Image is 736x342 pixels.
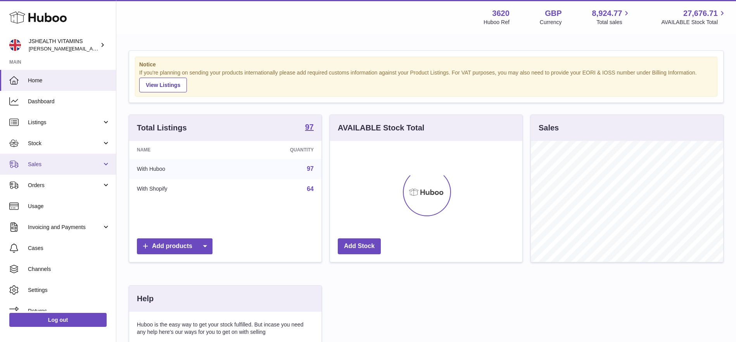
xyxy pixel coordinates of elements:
[592,8,631,26] a: 8,924.77 Total sales
[139,78,187,92] a: View Listings
[28,140,102,147] span: Stock
[28,182,102,189] span: Orders
[28,307,110,315] span: Returns
[596,19,631,26] span: Total sales
[129,141,233,159] th: Name
[29,45,155,52] span: [PERSON_NAME][EMAIL_ADDRESS][DOMAIN_NAME]
[661,19,727,26] span: AVAILABLE Stock Total
[545,8,562,19] strong: GBP
[540,19,562,26] div: Currency
[307,165,314,172] a: 97
[137,123,187,133] h3: Total Listings
[28,77,110,84] span: Home
[28,245,110,252] span: Cases
[137,321,314,336] p: Huboo is the easy way to get your stock fulfilled. But incase you need any help here's our ways f...
[129,159,233,179] td: With Huboo
[484,19,510,26] div: Huboo Ref
[28,203,110,210] span: Usage
[338,238,381,254] a: Add Stock
[9,313,107,327] a: Log out
[28,98,110,105] span: Dashboard
[137,238,213,254] a: Add products
[305,123,314,132] a: 97
[592,8,622,19] span: 8,924.77
[338,123,424,133] h3: AVAILABLE Stock Total
[139,61,713,68] strong: Notice
[28,266,110,273] span: Channels
[307,186,314,192] a: 64
[129,179,233,199] td: With Shopify
[28,119,102,126] span: Listings
[305,123,314,131] strong: 97
[29,38,98,52] div: JSHEALTH VITAMINS
[492,8,510,19] strong: 3620
[28,286,110,294] span: Settings
[137,293,154,304] h3: Help
[539,123,559,133] h3: Sales
[28,224,102,231] span: Invoicing and Payments
[28,161,102,168] span: Sales
[233,141,321,159] th: Quantity
[683,8,718,19] span: 27,676.71
[661,8,727,26] a: 27,676.71 AVAILABLE Stock Total
[9,39,21,51] img: francesca@jshealthvitamins.com
[139,69,713,92] div: If you're planning on sending your products internationally please add required customs informati...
